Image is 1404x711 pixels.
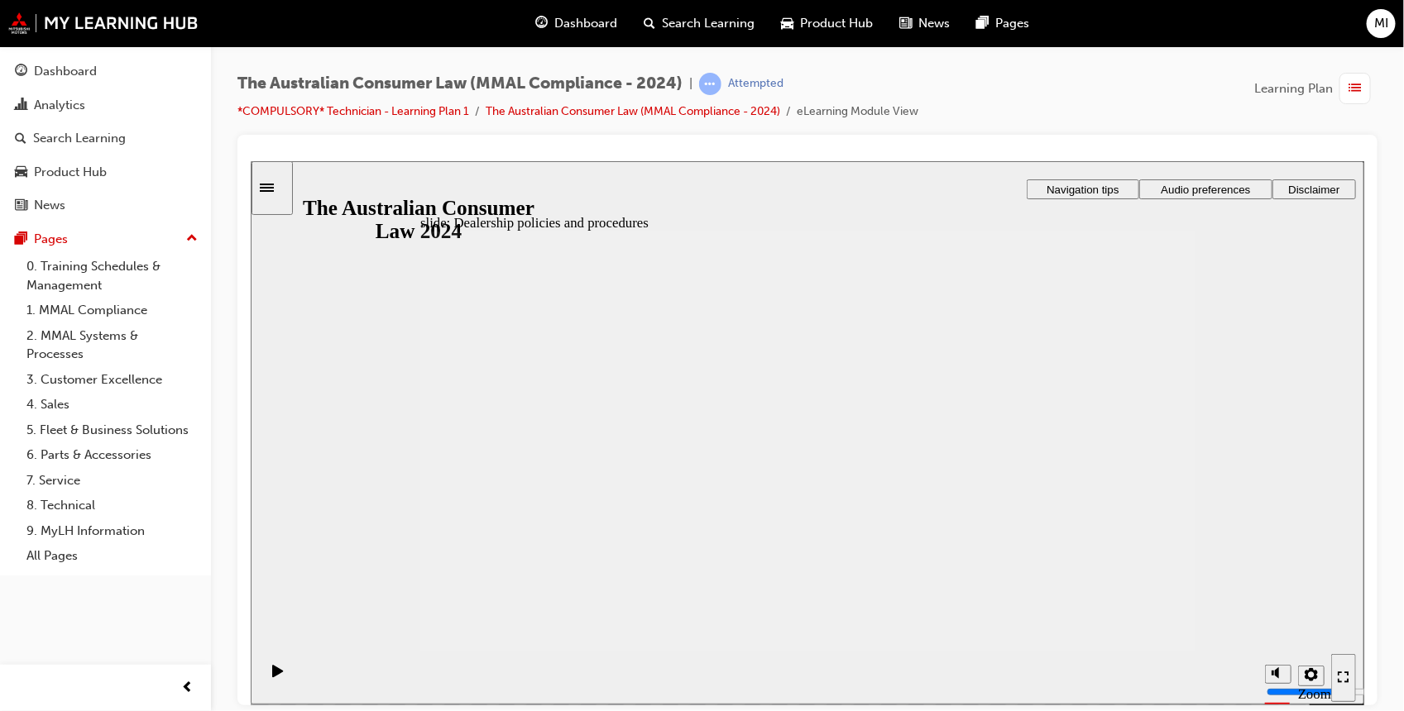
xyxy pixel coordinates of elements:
[20,543,204,569] a: All Pages
[34,163,107,182] div: Product Hub
[7,190,204,221] a: News
[20,254,204,298] a: 0. Training Schedules & Management
[20,418,204,443] a: 5. Fleet & Business Solutions
[15,98,27,113] span: chart-icon
[1037,22,1089,35] span: Disclaimer
[7,123,204,154] a: Search Learning
[977,13,990,34] span: pages-icon
[1047,504,1074,525] button: Settings
[889,18,1022,38] button: Audio preferences
[1014,503,1041,523] button: Mute (Ctrl+Alt+M)
[7,53,204,224] button: DashboardAnalyticsSearch LearningProduct HubNews
[919,14,951,33] span: News
[1374,14,1388,33] span: MI
[182,678,194,699] span: prev-icon
[8,489,36,543] div: playback controls
[237,104,469,118] a: *COMPULSORY* Technician - Learning Plan 1
[8,503,36,531] button: Play (Ctrl+Alt+P)
[1349,79,1362,99] span: list-icon
[34,230,68,249] div: Pages
[1022,18,1105,38] button: Disclaimer
[7,157,204,188] a: Product Hub
[33,129,126,148] div: Search Learning
[1016,524,1123,537] input: volume
[699,73,721,95] span: learningRecordVerb_ATTEMPT-icon
[15,64,27,79] span: guage-icon
[15,165,27,180] span: car-icon
[186,228,198,250] span: up-icon
[782,13,794,34] span: car-icon
[7,56,204,87] a: Dashboard
[34,62,97,81] div: Dashboard
[20,367,204,393] a: 3. Customer Excellence
[20,392,204,418] a: 4. Sales
[1367,9,1396,38] button: MI
[15,131,26,146] span: search-icon
[900,13,913,34] span: news-icon
[20,493,204,518] a: 8. Technical
[34,196,65,215] div: News
[631,7,769,41] a: search-iconSearch Learning
[15,198,27,213] span: news-icon
[7,224,204,255] button: Pages
[20,298,204,323] a: 1. MMAL Compliance
[887,7,964,41] a: news-iconNews
[910,22,999,35] span: Audio preferences
[536,13,549,34] span: guage-icon
[486,104,780,118] a: The Australian Consumer Law (MMAL Compliance - 2024)
[237,74,683,93] span: The Australian Consumer Law (MMAL Compliance - 2024)
[1047,525,1081,574] label: Zoom to fit
[1254,79,1333,98] span: Learning Plan
[20,468,204,494] a: 7. Service
[1081,489,1105,543] nav: slide navigation
[644,13,656,34] span: search-icon
[964,7,1043,41] a: pages-iconPages
[663,14,755,33] span: Search Learning
[797,103,918,122] li: eLearning Module View
[34,96,85,115] div: Analytics
[801,14,874,33] span: Product Hub
[20,442,204,468] a: 6. Parts & Accessories
[15,232,27,247] span: pages-icon
[769,7,887,41] a: car-iconProduct Hub
[1081,493,1105,541] button: Enter full-screen (Ctrl+Alt+F)
[523,7,631,41] a: guage-iconDashboard
[776,18,889,38] button: Navigation tips
[796,22,868,35] span: Navigation tips
[728,76,783,92] div: Attempted
[1006,489,1072,543] div: misc controls
[1254,73,1378,104] button: Learning Plan
[20,323,204,367] a: 2. MMAL Systems & Processes
[7,90,204,121] a: Analytics
[20,518,204,544] a: 9. MyLH Information
[689,74,692,93] span: |
[8,12,199,34] img: mmal
[996,14,1030,33] span: Pages
[555,14,618,33] span: Dashboard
